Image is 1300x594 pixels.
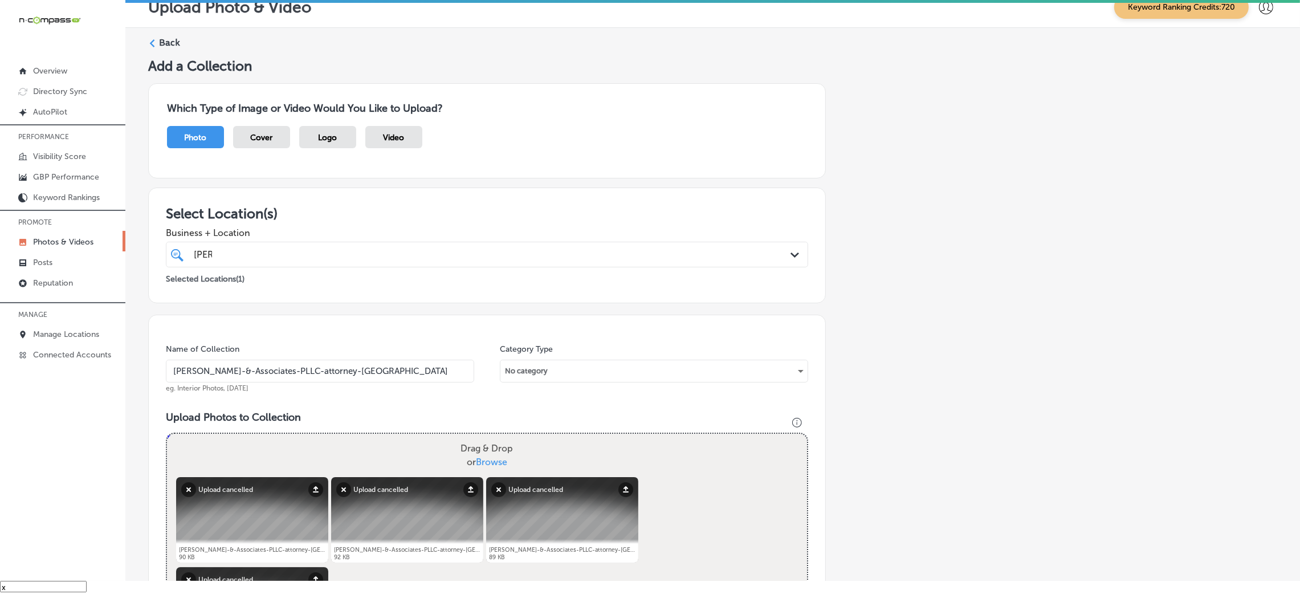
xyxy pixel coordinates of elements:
img: 660ab0bf-5cc7-4cb8-ba1c-48b5ae0f18e60NCTV_CLogo_TV_Black_-500x88.png [18,15,81,26]
p: Overview [33,66,67,76]
span: Logo [319,133,337,143]
p: Photos & Videos [33,237,93,247]
span: Browse [476,457,507,467]
h3: Which Type of Image or Video Would You Like to Upload? [167,102,807,115]
span: Photo [185,133,207,143]
label: Drag & Drop or [456,437,517,474]
p: Directory Sync [33,87,87,96]
p: Keyword Rankings [33,193,100,202]
p: GBP Performance [33,172,99,182]
p: AutoPilot [33,107,67,117]
p: Connected Accounts [33,350,111,360]
label: Name of Collection [166,344,239,354]
span: Business + Location [166,227,808,238]
span: Video [384,133,405,143]
p: Reputation [33,278,73,288]
span: eg. Interior Photos, [DATE] [166,384,248,392]
h5: Add a Collection [148,58,1277,74]
h3: Select Location(s) [166,205,808,222]
label: Back [159,36,180,49]
input: Title [166,360,474,383]
div: No category [500,362,808,380]
p: Selected Locations ( 1 ) [166,270,244,284]
p: Visibility Score [33,152,86,161]
p: Manage Locations [33,329,99,339]
span: Cover [251,133,273,143]
p: Posts [33,258,52,267]
h3: Upload Photos to Collection [166,411,808,424]
label: Category Type [500,344,553,354]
